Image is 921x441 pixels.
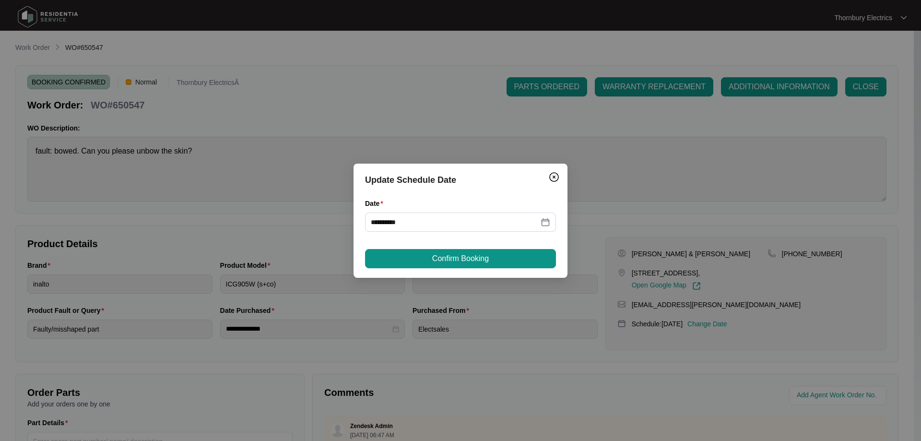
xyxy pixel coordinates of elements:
span: Confirm Booking [432,253,489,264]
input: Date [371,217,539,227]
button: Close [546,169,562,185]
img: closeCircle [548,171,560,183]
div: Update Schedule Date [365,173,556,187]
button: Confirm Booking [365,249,556,268]
label: Date [365,199,387,208]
